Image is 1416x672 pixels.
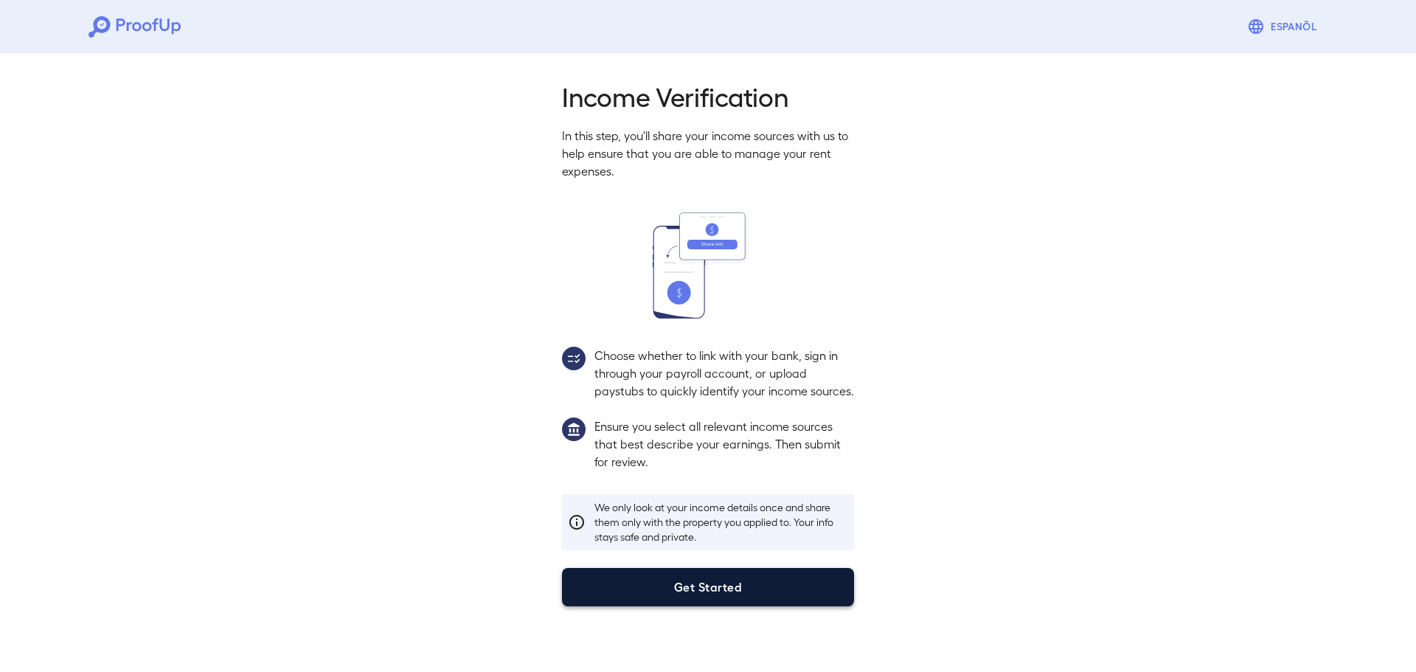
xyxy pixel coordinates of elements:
[594,500,848,544] p: We only look at your income details once and share them only with the property you applied to. Yo...
[594,418,854,471] p: Ensure you select all relevant income sources that best describe your earnings. Then submit for r...
[562,127,854,180] p: In this step, you'll share your income sources with us to help ensure that you are able to manage...
[562,80,854,112] h2: Income Verification
[1241,12,1327,41] button: Espanõl
[594,347,854,400] p: Choose whether to link with your bank, sign in through your payroll account, or upload paystubs t...
[562,418,586,441] img: group1.svg
[653,212,763,319] img: transfer_money.svg
[562,568,854,606] button: Get Started
[562,347,586,370] img: group2.svg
